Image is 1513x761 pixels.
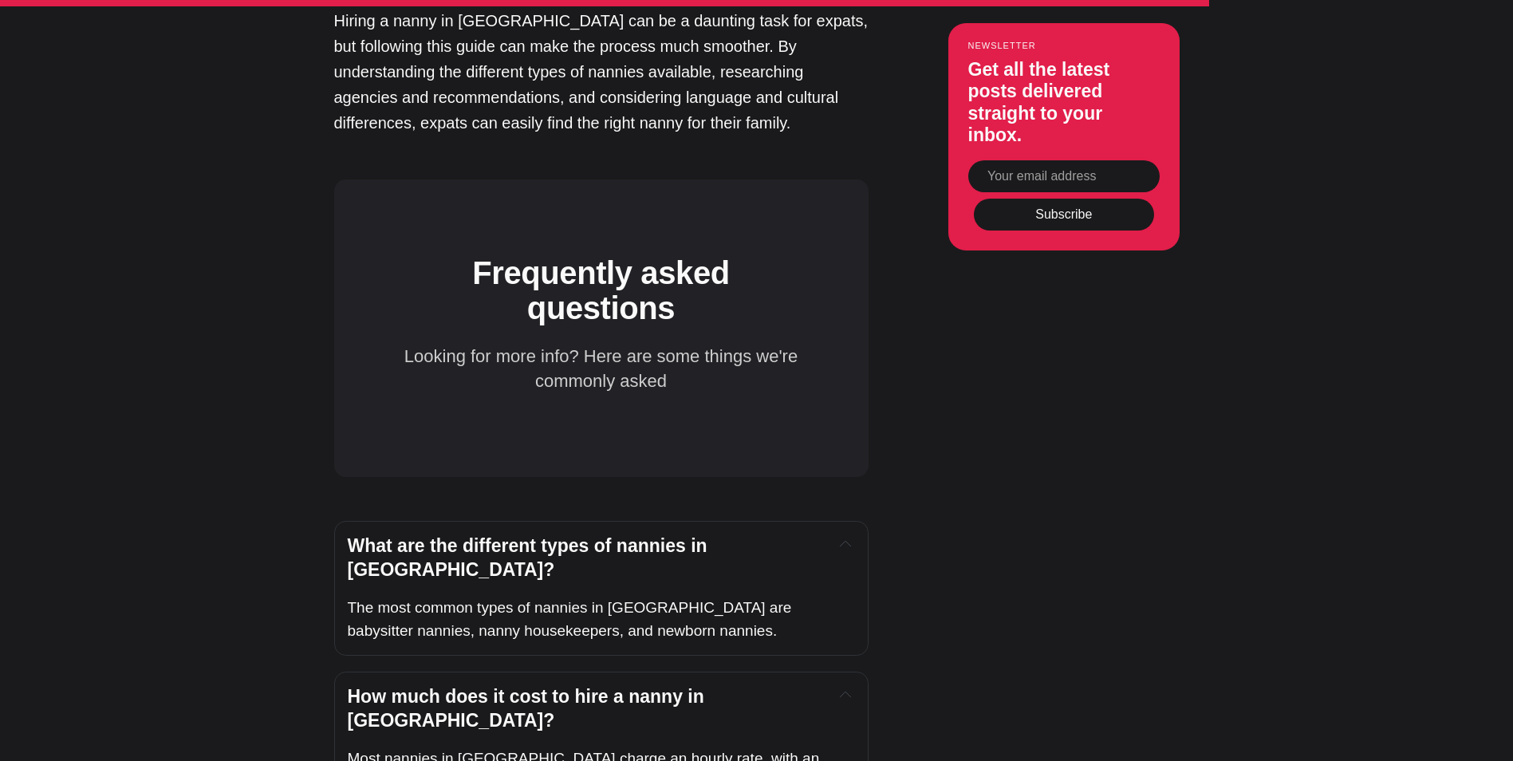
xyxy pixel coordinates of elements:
input: Your email address [968,160,1160,192]
small: Newsletter [968,41,1160,50]
span: What are the different types of nannies in [GEOGRAPHIC_DATA]? [348,535,713,580]
span: The most common types of nannies in [GEOGRAPHIC_DATA] are babysitter nannies, nanny housekeepers,... [348,599,796,639]
h3: Get all the latest posts delivered straight to your inbox. [968,59,1160,147]
button: Expand toggle to read content [837,534,854,554]
p: Hiring a nanny in [GEOGRAPHIC_DATA] can be a daunting task for expats, but following this guide c... [334,8,869,136]
span: Frequently asked questions [472,255,738,325]
button: Subscribe [974,199,1154,231]
span: Looking for more info? Here are some things we're commonly asked [404,346,802,391]
button: Expand toggle to read content [837,685,854,704]
span: How much does it cost to hire a nanny in [GEOGRAPHIC_DATA]? [348,686,710,731]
